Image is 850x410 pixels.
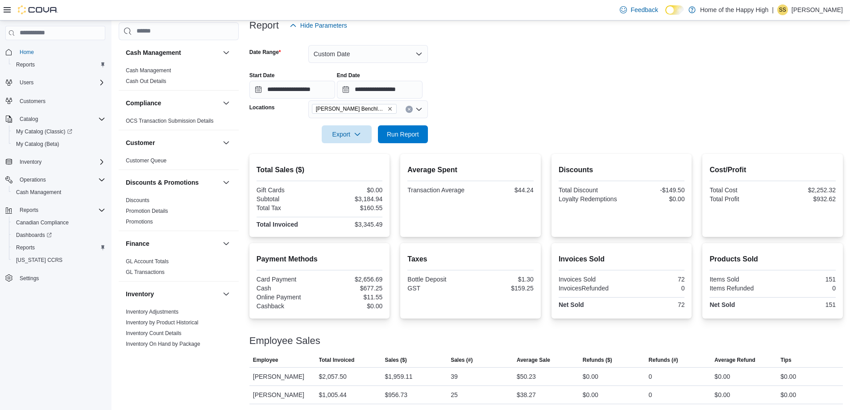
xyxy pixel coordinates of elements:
strong: Net Sold [709,301,735,308]
a: Cash Management [12,187,65,198]
button: Run Report [378,125,428,143]
h3: Compliance [126,99,161,108]
a: Feedback [616,1,661,19]
h2: Discounts [559,165,685,175]
div: Bottle Deposit [407,276,469,283]
h2: Payment Methods [257,254,383,265]
div: Cash Management [119,65,239,90]
div: Customer [119,155,239,170]
div: $2,252.32 [775,186,836,194]
button: Remove Hinton - Hinton Benchlands - Fire & Flower from selection in this group [387,106,393,112]
div: Invoices Sold [559,276,620,283]
div: $0.00 [780,371,796,382]
span: Dashboards [12,230,105,240]
div: $0.00 [714,371,730,382]
span: Employee [253,356,278,364]
button: Inventory [221,289,232,299]
span: Operations [16,174,105,185]
span: Settings [20,275,39,282]
span: Operations [20,176,46,183]
div: $0.00 [623,195,684,203]
h3: Inventory [126,290,154,298]
div: 0 [649,389,652,400]
div: $0.00 [780,389,796,400]
div: Discounts & Promotions [119,195,239,231]
span: Sales (#) [451,356,473,364]
button: Custom Date [308,45,428,63]
div: Total Profit [709,195,771,203]
div: -$149.50 [623,186,684,194]
div: Suzanne Shutiak [777,4,788,15]
div: $0.00 [583,389,598,400]
button: Operations [2,174,109,186]
div: Items Refunded [709,285,771,292]
span: Hinton - Hinton Benchlands - Fire & Flower [312,104,397,114]
span: Customer Queue [126,157,166,164]
div: Online Payment [257,294,318,301]
button: Customer [126,138,219,147]
span: GL Transactions [126,269,165,276]
div: Cashback [257,302,318,310]
span: GL Account Totals [126,258,169,265]
span: Inventory On Hand by Package [126,340,200,348]
h3: Employee Sales [249,335,320,346]
span: Inventory Adjustments [126,308,178,315]
h2: Taxes [407,254,534,265]
a: Settings [16,273,42,284]
button: Users [16,77,37,88]
div: $932.62 [775,195,836,203]
span: Home [20,49,34,56]
button: Finance [126,239,219,248]
a: Inventory by Product Historical [126,319,199,326]
span: Promotions [126,218,153,225]
span: Tips [780,356,791,364]
div: $159.25 [473,285,534,292]
span: Run Report [387,130,419,139]
a: Cash Out Details [126,78,166,84]
a: Inventory Count Details [126,330,182,336]
input: Dark Mode [665,5,684,15]
span: Cash Management [16,189,61,196]
div: Finance [119,256,239,281]
button: Finance [221,238,232,249]
span: Home [16,46,105,58]
div: $3,345.49 [321,221,382,228]
span: Canadian Compliance [16,219,69,226]
div: Compliance [119,116,239,130]
p: Home of the Happy High [700,4,768,15]
h2: Total Sales ($) [257,165,383,175]
input: Press the down key to open a popover containing a calendar. [249,81,335,99]
span: Cash Out Details [126,78,166,85]
a: Inventory On Hand by Package [126,341,200,347]
div: Cash [257,285,318,292]
button: Customer [221,137,232,148]
h3: Cash Management [126,48,181,57]
span: Canadian Compliance [12,217,105,228]
a: Reports [12,242,38,253]
a: [US_STATE] CCRS [12,255,66,265]
div: GST [407,285,469,292]
a: Reports [12,59,38,70]
button: Reports [9,241,109,254]
div: 0 [649,371,652,382]
div: Gift Cards [257,186,318,194]
button: [US_STATE] CCRS [9,254,109,266]
div: 151 [775,301,836,308]
span: Customers [20,98,46,105]
div: $1,959.11 [385,371,412,382]
span: Inventory [20,158,41,166]
div: $50.23 [517,371,536,382]
button: Settings [2,272,109,285]
div: $677.25 [321,285,382,292]
span: Cash Management [126,67,171,74]
div: Items Sold [709,276,771,283]
strong: Net Sold [559,301,584,308]
h3: Finance [126,239,149,248]
span: Inventory [16,157,105,167]
a: Customers [16,96,49,107]
a: Home [16,47,37,58]
div: Total Tax [257,204,318,211]
a: Dashboards [12,230,55,240]
h2: Cost/Profit [709,165,836,175]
